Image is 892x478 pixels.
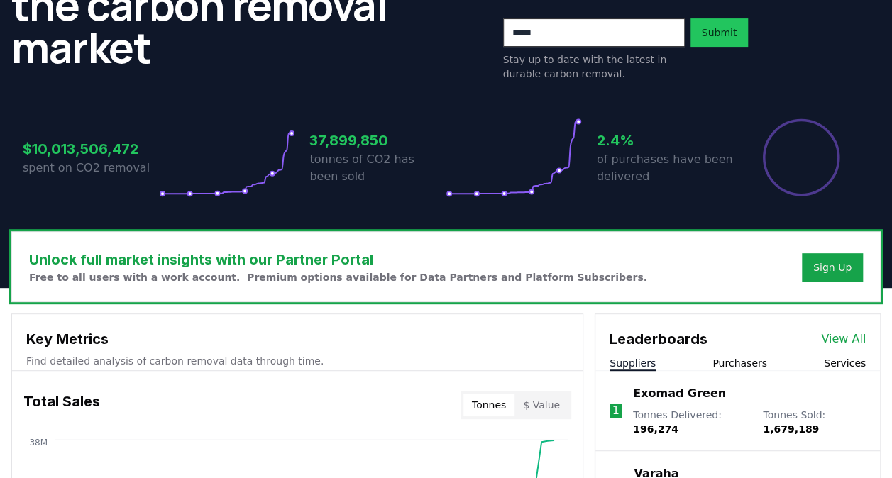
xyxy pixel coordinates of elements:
span: 1,679,189 [763,423,819,435]
a: Exomad Green [633,385,726,402]
p: Find detailed analysis of carbon removal data through time. [26,354,568,368]
h3: Unlock full market insights with our Partner Portal [29,249,647,270]
p: Tonnes Delivered : [633,408,749,436]
p: tonnes of CO2 has been sold [309,151,446,185]
button: Suppliers [610,356,656,370]
h3: 2.4% [597,130,733,151]
button: $ Value [514,394,568,416]
p: of purchases have been delivered [597,151,733,185]
h3: Leaderboards [610,328,707,350]
div: Percentage of sales delivered [761,118,841,197]
button: Services [824,356,866,370]
button: Purchasers [712,356,767,370]
h3: Total Sales [23,391,100,419]
button: Sign Up [802,253,863,282]
p: 1 [612,402,619,419]
p: Stay up to date with the latest in durable carbon removal. [503,52,685,81]
button: Tonnes [463,394,514,416]
a: Sign Up [813,260,852,274]
h3: Key Metrics [26,328,568,350]
p: Tonnes Sold : [763,408,866,436]
h3: 37,899,850 [309,130,446,151]
p: spent on CO2 removal [23,160,159,177]
button: Submit [690,18,749,47]
span: 196,274 [633,423,678,435]
h3: $10,013,506,472 [23,138,159,160]
tspan: 38M [29,438,48,448]
a: View All [821,330,866,348]
p: Free to all users with a work account. Premium options available for Data Partners and Platform S... [29,270,647,284]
